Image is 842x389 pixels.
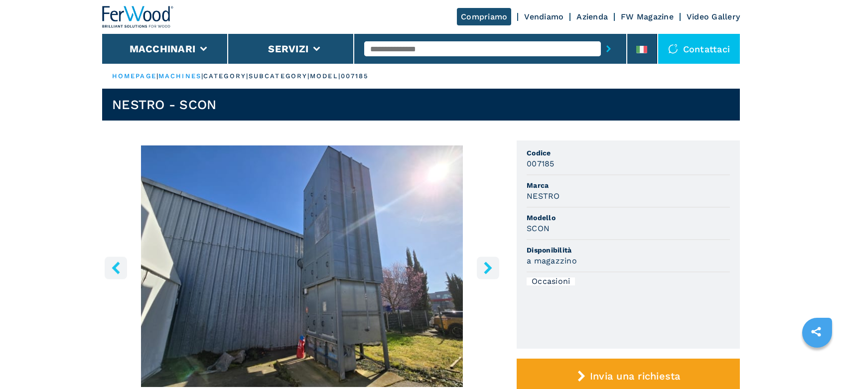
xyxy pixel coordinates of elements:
h3: 007185 [527,158,555,169]
span: Disponibilità [527,245,730,255]
img: Contattaci [668,44,678,54]
span: | [156,72,158,80]
h3: SCON [527,223,550,234]
button: left-button [105,257,127,279]
a: Azienda [576,12,608,21]
span: | [201,72,203,80]
a: machines [158,72,201,80]
img: Ferwood [102,6,174,28]
span: Marca [527,180,730,190]
button: submit-button [601,37,616,60]
img: Sottostazione NESTRO SCON [102,145,502,387]
h1: NESTRO - SCON [112,97,216,113]
p: 007185 [341,72,369,81]
h3: a magazzino [527,255,577,266]
span: Codice [527,148,730,158]
a: HOMEPAGE [112,72,156,80]
span: Modello [527,213,730,223]
h3: NESTRO [527,190,560,202]
div: Contattaci [658,34,740,64]
a: FW Magazine [621,12,674,21]
button: Macchinari [130,43,196,55]
div: Go to Slide 1 [102,145,502,387]
span: Invia una richiesta [590,370,681,382]
button: Servizi [268,43,308,55]
p: category | [203,72,249,81]
a: sharethis [804,319,829,344]
a: Vendiamo [524,12,563,21]
button: right-button [477,257,499,279]
a: Video Gallery [687,12,740,21]
p: subcategory | [249,72,310,81]
a: Compriamo [457,8,511,25]
div: Occasioni [527,277,575,285]
p: model | [310,72,341,81]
